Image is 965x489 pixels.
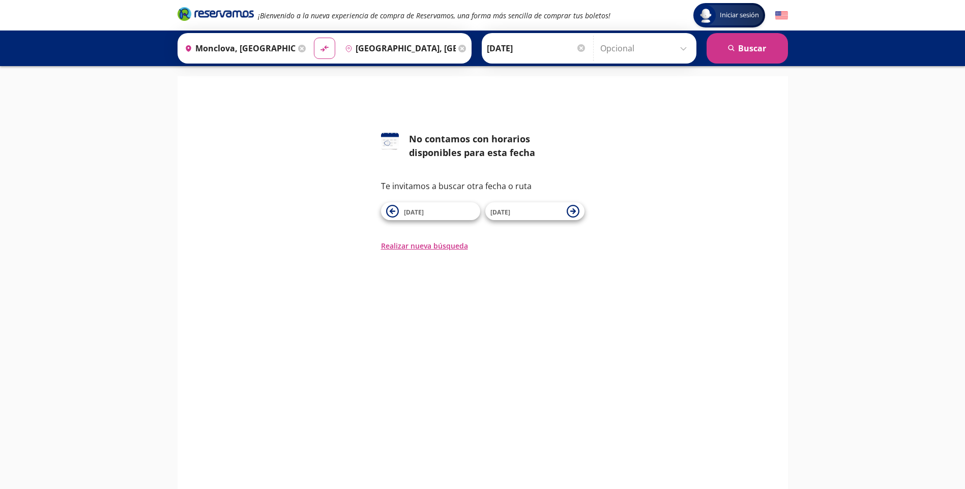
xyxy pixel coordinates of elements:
button: [DATE] [381,202,480,220]
input: Opcional [600,36,691,61]
i: Brand Logo [178,6,254,21]
a: Brand Logo [178,6,254,24]
span: [DATE] [404,208,424,217]
button: Realizar nueva búsqueda [381,240,468,251]
span: Iniciar sesión [716,10,763,20]
button: English [775,9,788,22]
em: ¡Bienvenido a la nueva experiencia de compra de Reservamos, una forma más sencilla de comprar tus... [258,11,610,20]
button: Buscar [707,33,788,64]
input: Buscar Destino [341,36,456,61]
button: [DATE] [485,202,584,220]
div: No contamos con horarios disponibles para esta fecha [409,132,584,160]
input: Buscar Origen [181,36,296,61]
input: Elegir Fecha [487,36,587,61]
span: [DATE] [490,208,510,217]
p: Te invitamos a buscar otra fecha o ruta [381,180,584,192]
